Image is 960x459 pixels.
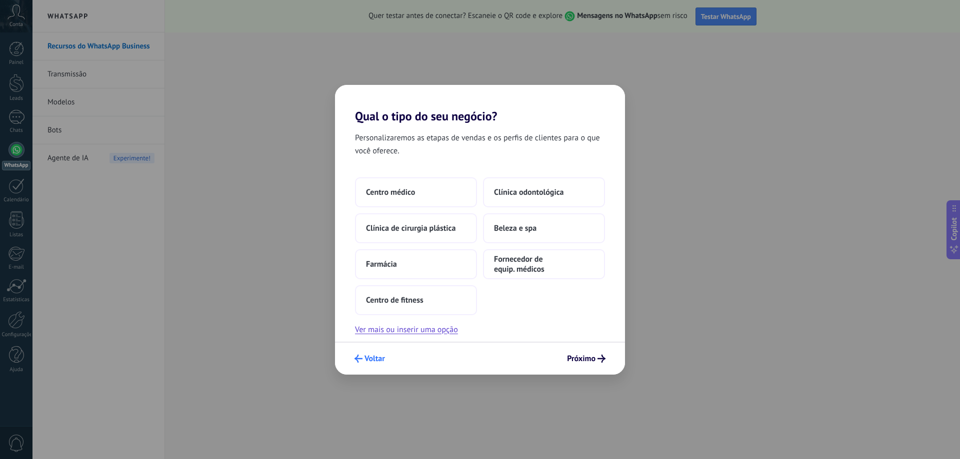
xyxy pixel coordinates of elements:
button: Fornecedor de equip. médicos [483,249,605,279]
button: Clínica de cirurgia plástica [355,213,477,243]
span: Voltar [364,355,385,362]
span: Fornecedor de equip. médicos [494,254,594,274]
span: Centro de fitness [366,295,423,305]
h2: Qual o tipo do seu negócio? [335,85,625,123]
span: Farmácia [366,259,397,269]
button: Farmácia [355,249,477,279]
span: Próximo [567,355,595,362]
button: Ver mais ou inserir uma opção [355,323,458,336]
span: Personalizaremos as etapas de vendas e os perfis de clientes para o que você oferece. [355,131,605,157]
button: Beleza e spa [483,213,605,243]
span: Clínica de cirurgia plástica [366,223,455,233]
span: Beleza e spa [494,223,536,233]
button: Clínica odontológica [483,177,605,207]
button: Voltar [350,350,389,367]
button: Próximo [562,350,610,367]
span: Centro médico [366,187,415,197]
span: Clínica odontológica [494,187,564,197]
button: Centro médico [355,177,477,207]
button: Centro de fitness [355,285,477,315]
